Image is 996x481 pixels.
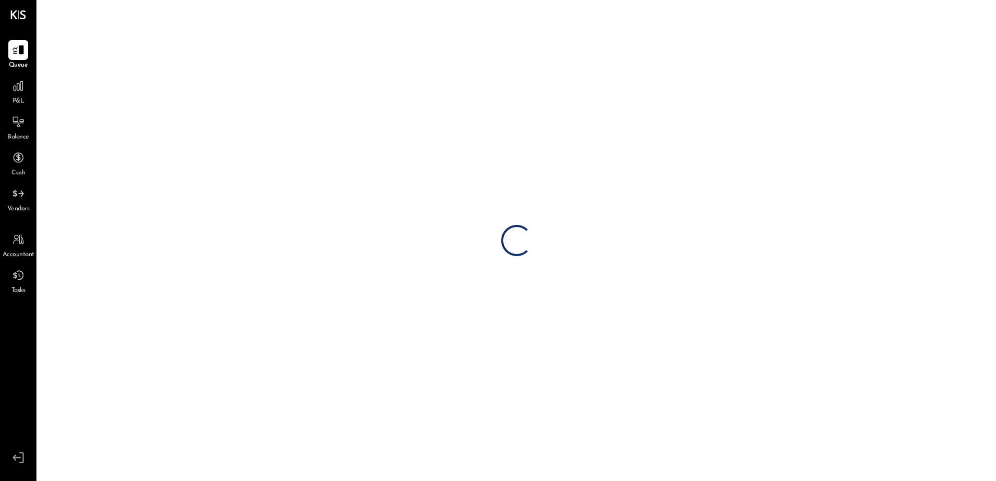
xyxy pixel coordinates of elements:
span: Balance [7,133,29,142]
a: Tasks [1,265,36,296]
span: Accountant [3,250,34,260]
a: Accountant [1,230,36,260]
a: Cash [1,148,36,178]
a: Vendors [1,184,36,214]
a: Queue [1,40,36,70]
span: Queue [9,61,28,70]
span: Tasks [11,286,26,296]
span: Vendors [7,205,30,214]
span: P&L [13,97,24,106]
a: P&L [1,76,36,106]
a: Balance [1,112,36,142]
span: Cash [11,169,25,178]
